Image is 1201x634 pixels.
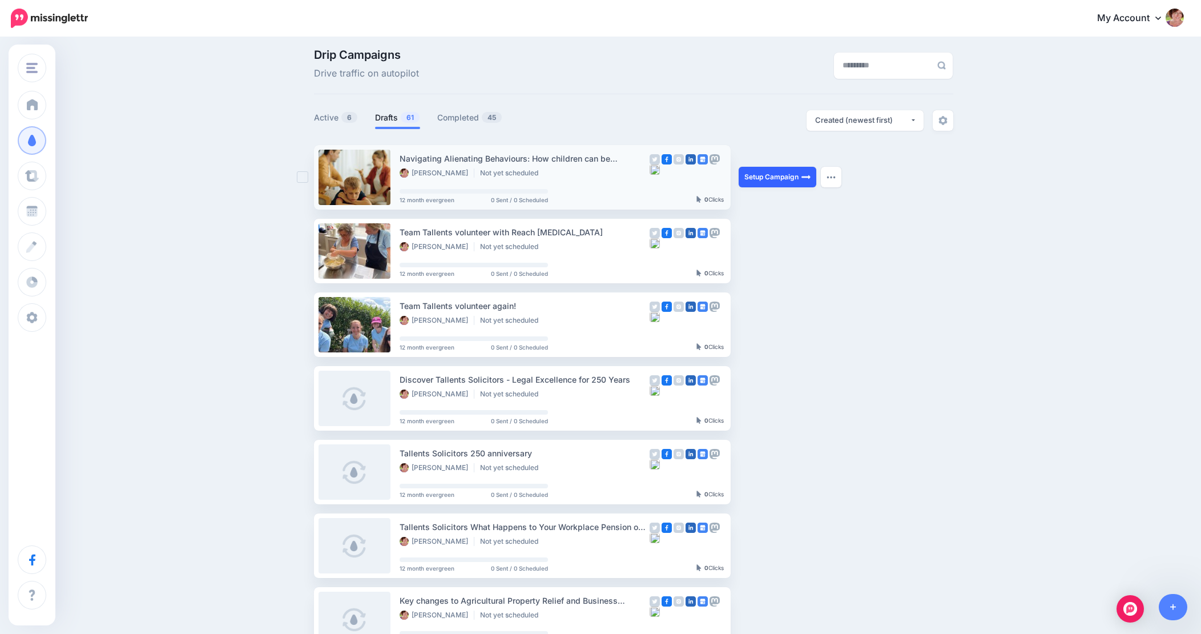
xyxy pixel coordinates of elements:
img: bluesky-grey-square.png [650,312,660,322]
a: Drafts61 [375,111,420,125]
b: 0 [704,417,708,424]
img: twitter-grey-square.png [650,302,660,312]
li: [PERSON_NAME] [400,390,474,399]
img: mastodon-grey-square.png [710,375,720,386]
span: 12 month evergreen [400,271,454,276]
img: pointer-grey-darker.png [696,417,702,424]
img: facebook-square.png [662,375,672,386]
img: arrow-long-right-white.png [801,172,811,182]
img: instagram-grey-square.png [674,596,684,607]
img: mastodon-grey-square.png [710,523,720,533]
span: 0 Sent / 0 Scheduled [491,565,548,571]
img: mastodon-grey-square.png [710,596,720,607]
div: Clicks [696,491,724,498]
span: 0 Sent / 0 Scheduled [491,271,548,276]
a: My Account [1086,5,1184,33]
span: 0 Sent / 0 Scheduled [491,344,548,350]
div: Clicks [696,565,724,572]
div: Clicks [696,418,724,424]
img: google_business-square.png [698,302,708,312]
img: instagram-grey-square.png [674,154,684,164]
li: [PERSON_NAME] [400,611,474,620]
li: Not yet scheduled [480,242,544,251]
span: 12 month evergreen [400,418,454,424]
b: 0 [704,564,708,571]
span: 6 [341,112,357,123]
img: linkedin-square.png [686,523,696,533]
img: google_business-square.png [698,375,708,386]
img: google_business-square.png [698,596,708,607]
b: 0 [704,270,708,276]
li: [PERSON_NAME] [400,537,474,546]
button: Created (newest first) [807,110,924,131]
img: linkedin-square.png [686,228,696,238]
div: Navigating Alienating Behaviours: How children can be supported and practical legal remedies expl... [400,152,650,165]
img: pointer-grey-darker.png [696,343,702,350]
img: instagram-grey-square.png [674,302,684,312]
div: Team Tallents volunteer again! [400,299,650,312]
div: Tallents Solicitors What Happens to Your Workplace Pension on Death [400,520,650,533]
img: twitter-grey-square.png [650,596,660,607]
img: google_business-square.png [698,154,708,164]
img: mastodon-grey-square.png [710,228,720,238]
img: bluesky-grey-square.png [650,238,660,248]
span: 0 Sent / 0 Scheduled [491,197,548,203]
img: bluesky-grey-square.png [650,386,660,396]
img: pointer-grey-darker.png [696,196,702,203]
span: 61 [401,112,420,123]
img: bluesky-grey-square.png [650,164,660,175]
img: menu.png [26,63,38,73]
div: Discover Tallents Solicitors - Legal Excellence for 250 Years [400,373,650,386]
span: Drip Campaigns [314,49,419,61]
div: Tallents Solicitors 250 anniversary [400,447,650,460]
img: mastodon-grey-square.png [710,302,720,312]
img: search-grey-6.png [937,61,946,70]
img: linkedin-square.png [686,302,696,312]
span: 12 month evergreen [400,492,454,497]
a: Setup Campaign [739,167,816,187]
div: Clicks [696,344,724,351]
img: pointer-grey-darker.png [696,564,702,571]
span: 12 month evergreen [400,344,454,350]
img: instagram-grey-square.png [674,228,684,238]
div: Team Tallents volunteer with Reach [MEDICAL_DATA] [400,226,650,239]
div: Open Intercom Messenger [1117,595,1144,623]
b: 0 [704,343,708,350]
img: dots.png [827,175,836,179]
img: facebook-square.png [662,302,672,312]
li: Not yet scheduled [480,316,544,325]
img: twitter-grey-square.png [650,523,660,533]
img: pointer-grey-darker.png [696,270,702,276]
img: bluesky-grey-square.png [650,459,660,470]
img: mastodon-grey-square.png [710,154,720,164]
span: 0 Sent / 0 Scheduled [491,418,548,424]
img: google_business-square.png [698,449,708,459]
img: linkedin-square.png [686,154,696,164]
img: Missinglettr [11,9,88,28]
img: linkedin-square.png [686,449,696,459]
li: [PERSON_NAME] [400,242,474,251]
img: instagram-grey-square.png [674,449,684,459]
li: Not yet scheduled [480,611,544,620]
div: Key changes to Agricultural Property Relief and Business Property Relief in the [GEOGRAPHIC_DATA] [400,594,650,607]
span: 0 Sent / 0 Scheduled [491,492,548,497]
li: Not yet scheduled [480,390,544,399]
img: google_business-square.png [698,523,708,533]
img: twitter-grey-square.png [650,154,660,164]
img: facebook-square.png [662,154,672,164]
div: Clicks [696,196,724,203]
img: facebook-square.png [662,596,672,607]
li: [PERSON_NAME] [400,463,474,472]
li: Not yet scheduled [480,168,544,178]
div: Clicks [696,270,724,277]
span: 12 month evergreen [400,565,454,571]
img: twitter-grey-square.png [650,228,660,238]
img: instagram-grey-square.png [674,375,684,386]
a: Active6 [314,111,358,125]
img: bluesky-grey-square.png [650,533,660,543]
li: Not yet scheduled [480,537,544,546]
a: Completed45 [437,111,502,125]
span: Drive traffic on autopilot [314,66,419,81]
li: [PERSON_NAME] [400,168,474,178]
div: Created (newest first) [815,115,910,126]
